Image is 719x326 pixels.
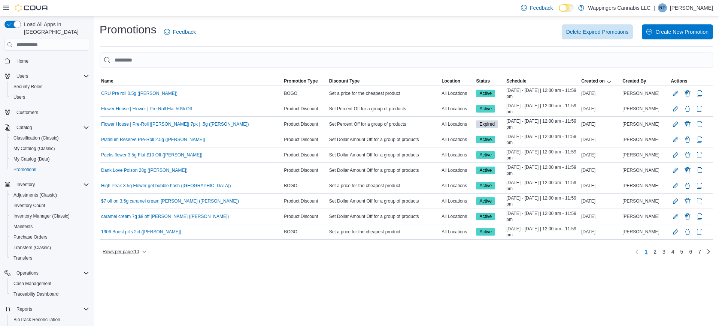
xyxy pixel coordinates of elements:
span: Product Discount [284,167,318,173]
a: My Catalog (Beta) [10,155,53,164]
span: Active [479,182,492,189]
span: All Locations [442,90,467,96]
button: Security Roles [7,81,92,92]
button: Delete Promotion [683,89,692,98]
span: Reports [16,306,32,312]
span: BioTrack Reconciliation [13,317,60,323]
p: [PERSON_NAME] [670,3,713,12]
a: caramel cream 7g $8 off [PERSON_NAME] ([PERSON_NAME]) [101,213,229,219]
span: BOGO [284,183,297,189]
div: Set Dollar Amount Off for a group of products [328,212,440,221]
span: [DATE] - [DATE] | 12:00 am - 11:59 pm [506,210,578,222]
button: Classification (Classic) [7,133,92,143]
div: [DATE] [580,120,621,129]
span: Purchase Orders [10,233,89,242]
div: Set a price for the cheapest product [328,227,440,236]
span: Status [476,78,490,84]
span: Promotion Type [284,78,318,84]
span: All Locations [442,229,467,235]
button: Clone Promotion [695,197,704,206]
button: Cash Management [7,278,92,289]
span: All Locations [442,152,467,158]
span: Active [476,151,495,159]
span: Security Roles [13,84,42,90]
span: [PERSON_NAME] [622,121,659,127]
button: Clone Promotion [695,212,704,221]
span: [DATE] - [DATE] | 12:00 am - 11:59 pm [506,134,578,146]
span: Promotions [13,167,36,173]
input: This is a search bar. As you type, the results lower in the page will automatically filter. [100,53,713,68]
button: Home [1,55,92,66]
div: Set Percent Off for a group of products [328,120,440,129]
button: Promotions [7,164,92,175]
button: Users [13,72,31,81]
span: My Catalog (Classic) [10,144,89,153]
span: Reports [13,305,89,314]
div: [DATE] [580,197,621,206]
span: 2 [653,248,656,255]
button: Delete Expired Promotions [562,24,633,39]
button: Delete Promotion [683,120,692,129]
span: Name [101,78,113,84]
span: My Catalog (Classic) [13,146,55,152]
div: [DATE] [580,166,621,175]
span: All Locations [442,167,467,173]
a: Next page [704,247,713,256]
span: Active [476,197,495,205]
button: Transfers (Classic) [7,242,92,253]
span: Catalog [13,123,89,132]
span: Product Discount [284,106,318,112]
button: Delete Promotion [683,150,692,159]
button: Created By [621,77,669,86]
a: Adjustments (Classic) [10,191,60,200]
span: 1 [644,248,647,255]
button: Edit Promotion [671,89,680,98]
span: BOGO [284,229,297,235]
span: Feedback [530,4,553,12]
button: Edit Promotion [671,166,680,175]
span: Traceabilty Dashboard [10,290,89,299]
span: Product Discount [284,213,318,219]
button: Edit Promotion [671,120,680,129]
span: Customers [13,108,89,117]
button: Clone Promotion [695,227,704,236]
button: Discount Type [328,77,440,86]
div: [DATE] [580,135,621,144]
span: Transfers [10,254,89,263]
span: My Catalog (Beta) [10,155,89,164]
button: My Catalog (Beta) [7,154,92,164]
span: Active [476,213,495,220]
span: Inventory Manager (Classic) [10,212,89,221]
a: Packs flower 3.5g Flat $10 Off ([PERSON_NAME]) [101,152,203,158]
span: Users [13,94,25,100]
span: Adjustments (Classic) [13,192,57,198]
a: Page 7 of 7 [695,246,704,258]
a: Cash Management [10,279,54,288]
button: Customers [1,107,92,118]
a: Classification (Classic) [10,134,62,143]
button: Catalog [1,122,92,133]
span: Active [479,198,492,204]
button: Edit Promotion [671,150,680,159]
span: Active [476,182,495,189]
button: Clone Promotion [695,181,704,190]
button: Previous page [632,247,641,256]
span: RP [659,3,666,12]
a: BioTrack Reconciliation [10,315,63,324]
a: 1906 Boost pills 2ct ([PERSON_NAME]) [101,229,181,235]
a: Security Roles [10,82,45,91]
a: Flower House | Pre-Roll |[PERSON_NAME]| 7pk | .5g ([PERSON_NAME]) [101,121,249,127]
button: Created on [580,77,621,86]
span: [DATE] - [DATE] | 12:00 am - 11:59 pm [506,149,578,161]
span: Expired [476,120,498,128]
span: 4 [671,248,674,255]
a: Promotions [10,165,39,174]
span: [PERSON_NAME] [622,137,659,143]
span: [DATE] - [DATE] | 12:00 am - 11:59 pm [506,195,578,207]
span: Transfers (Classic) [13,245,51,251]
span: [PERSON_NAME] [622,167,659,173]
nav: Pagination for table: [632,246,713,258]
div: [DATE] [580,181,621,190]
button: Delete Promotion [683,181,692,190]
